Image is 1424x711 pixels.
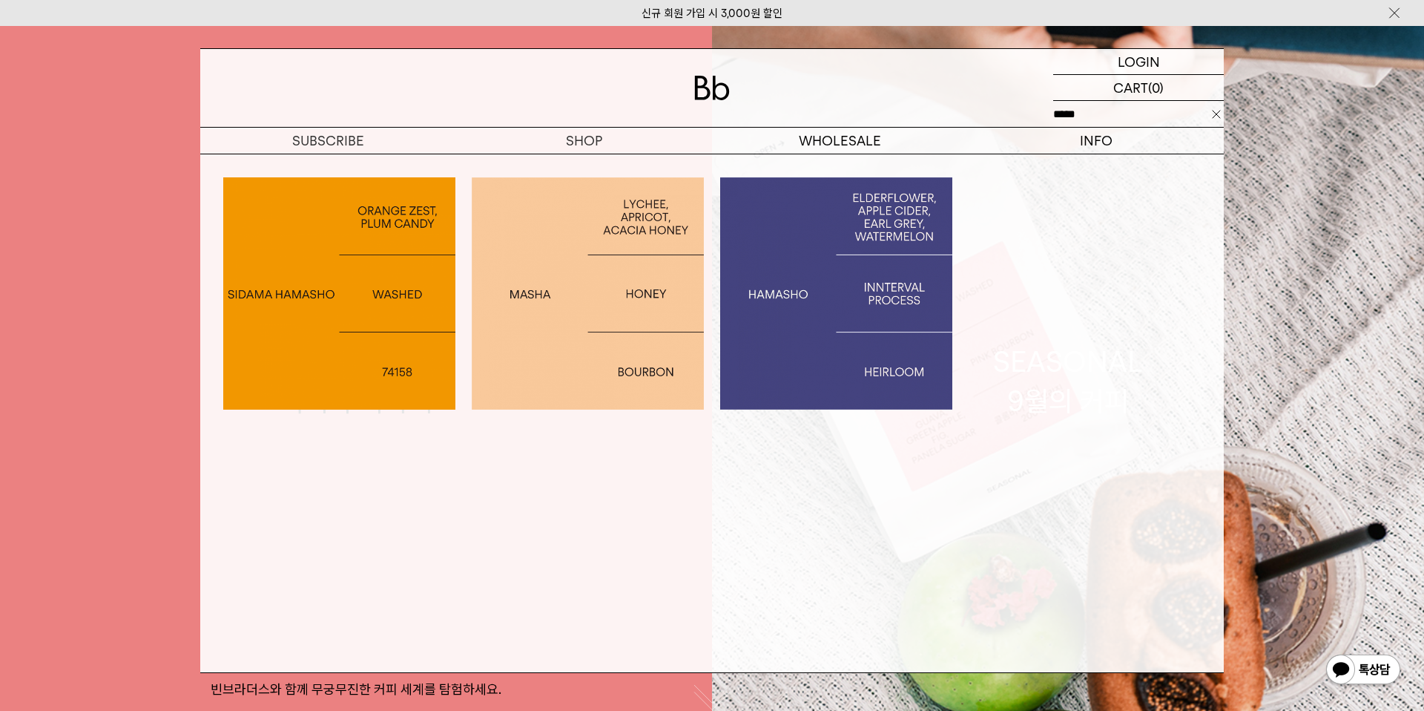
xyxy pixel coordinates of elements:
img: 카카오톡 채널 1:1 채팅 버튼 [1325,653,1402,689]
p: INFO [968,128,1224,154]
p: WHOLESALE [712,128,968,154]
img: 로고 [694,76,730,100]
a: SUBSCRIBE [200,128,456,154]
a: CART (0) [1053,75,1224,101]
a: 신규 회원 가입 시 3,000원 할인 [642,7,782,20]
p: LOGIN [1118,49,1160,74]
a: SHOP [456,128,712,154]
img: 에티오피아 시다마 하마쇼ETHIOPIA SIDAMA HAMASHO [223,177,455,410]
img: 에티오피아 하마쇼 인터벌 프로세스ETHIOPIA HAMASHO INTERVAL PROCESS [720,177,952,410]
img: 부룬디 마샤BURUNDI MASHA [472,177,704,410]
a: LOGIN [1053,49,1224,75]
p: (0) [1148,75,1164,100]
p: CART [1113,75,1148,100]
